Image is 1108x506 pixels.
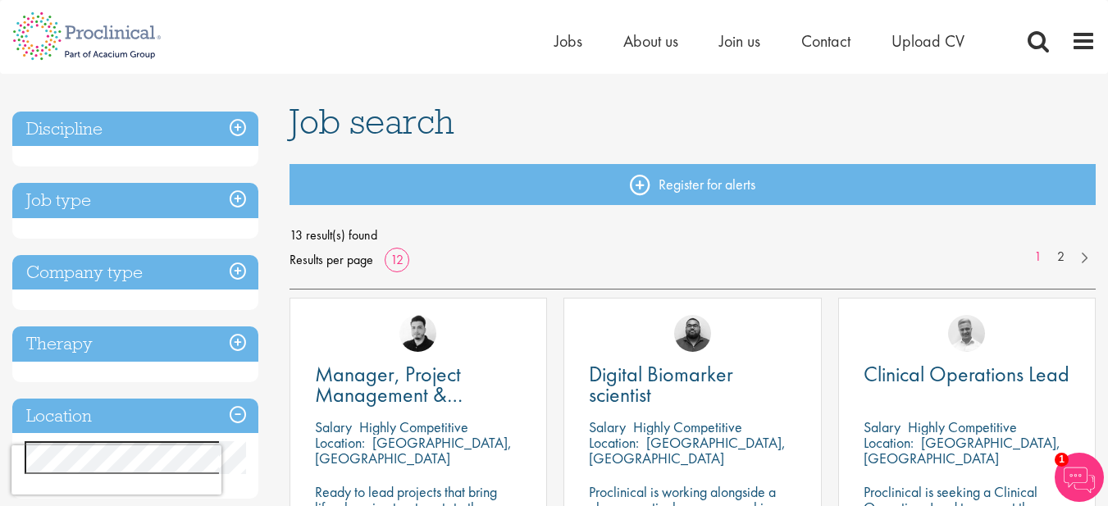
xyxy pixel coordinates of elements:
p: Highly Competitive [633,417,742,436]
a: Manager, Project Management & Operational Delivery [315,364,522,405]
h3: Job type [12,183,258,218]
h3: Therapy [12,326,258,362]
span: Salary [864,417,901,436]
img: Anderson Maldonado [399,315,436,352]
span: Location: [589,433,639,452]
span: 13 result(s) found [290,223,1096,248]
p: Highly Competitive [908,417,1017,436]
a: Jobs [554,30,582,52]
span: Location: [864,433,914,452]
a: 12 [385,251,409,268]
span: Clinical Operations Lead [864,360,1069,388]
img: Chatbot [1055,453,1104,502]
span: 1 [1055,453,1069,467]
a: Join us [719,30,760,52]
a: 2 [1049,248,1073,267]
img: Ashley Bennett [674,315,711,352]
a: Register for alerts [290,164,1096,205]
span: Salary [589,417,626,436]
span: Results per page [290,248,373,272]
a: Contact [801,30,850,52]
p: [GEOGRAPHIC_DATA], [GEOGRAPHIC_DATA] [315,433,512,467]
img: Joshua Bye [948,315,985,352]
a: 1 [1026,248,1050,267]
span: Manager, Project Management & Operational Delivery [315,360,491,429]
p: Highly Competitive [359,417,468,436]
p: [GEOGRAPHIC_DATA], [GEOGRAPHIC_DATA] [589,433,786,467]
a: Clinical Operations Lead [864,364,1070,385]
span: Job search [290,99,454,144]
a: Digital Biomarker scientist [589,364,796,405]
a: Upload CV [891,30,964,52]
a: About us [623,30,678,52]
h3: Discipline [12,112,258,147]
span: Location: [315,433,365,452]
span: Digital Biomarker scientist [589,360,733,408]
iframe: reCAPTCHA [11,445,221,495]
h3: Location [12,399,258,434]
span: Salary [315,417,352,436]
h3: Company type [12,255,258,290]
p: [GEOGRAPHIC_DATA], [GEOGRAPHIC_DATA] [864,433,1060,467]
